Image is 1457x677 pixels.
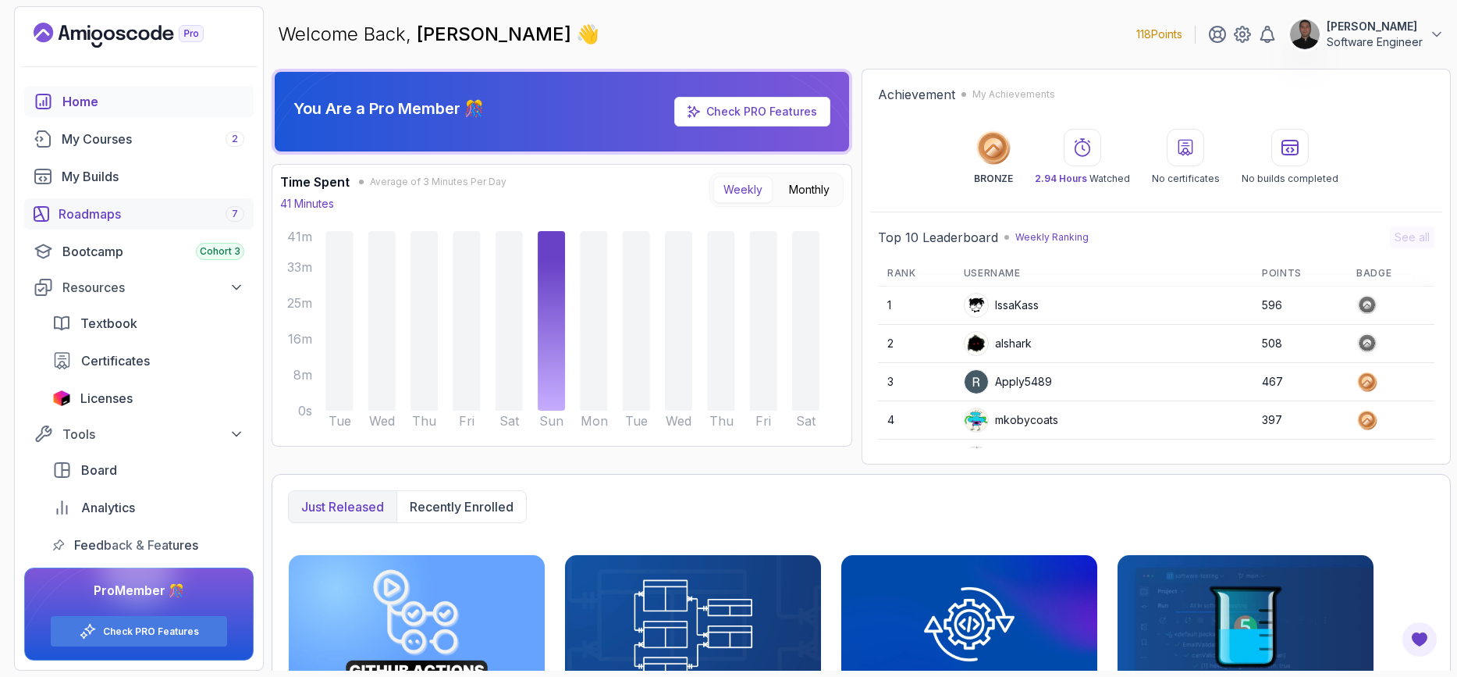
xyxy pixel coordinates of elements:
button: Resources [24,273,254,301]
th: Badge [1347,261,1434,287]
p: No builds completed [1242,173,1338,185]
td: 3 [878,363,954,401]
a: Check PRO Features [674,97,830,126]
tspan: Fri [755,414,771,429]
a: courses [24,123,254,155]
a: Landing page [34,23,240,48]
button: Tools [24,420,254,448]
a: certificates [43,345,254,376]
p: [PERSON_NAME] [1327,19,1423,34]
img: default monster avatar [965,447,988,470]
button: Recently enrolled [396,491,526,522]
a: Check PRO Features [706,105,817,118]
span: 2.94 Hours [1035,173,1087,184]
td: 4 [878,401,954,440]
span: 7 [232,208,238,220]
p: Welcome Back, [278,22,599,47]
div: Resources [62,278,244,297]
a: feedback [43,529,254,561]
span: Cohort 3 [200,245,240,258]
a: board [43,454,254,486]
p: Watched [1035,173,1130,185]
td: 1 [878,287,954,325]
div: My Builds [62,167,244,186]
td: 358 [1253,440,1347,478]
div: [PERSON_NAME].delaguia [964,446,1129,471]
img: user profile image [965,294,988,317]
td: 397 [1253,401,1347,440]
th: Rank [878,261,954,287]
th: Points [1253,261,1347,287]
tspan: Thu [709,414,734,429]
img: user profile image [1290,20,1320,49]
div: mkobycoats [964,408,1058,433]
tspan: Wed [666,414,691,429]
a: home [24,86,254,117]
tspan: Thu [412,414,436,429]
h3: Time Spent [280,173,350,191]
tspan: Sat [499,414,520,429]
td: 5 [878,440,954,478]
a: bootcamp [24,236,254,267]
p: No certificates [1152,173,1220,185]
img: user profile image [965,332,988,355]
img: jetbrains icon [52,390,71,406]
div: alshark [964,331,1032,356]
p: Software Engineer [1327,34,1423,50]
img: user profile image [965,370,988,394]
span: Textbook [80,314,137,333]
td: 508 [1253,325,1347,363]
tspan: Fri [459,414,474,429]
a: analytics [43,492,254,523]
button: Just released [289,491,396,522]
div: Apply5489 [964,369,1052,394]
tspan: 0s [298,404,312,419]
td: 467 [1253,363,1347,401]
td: 596 [1253,287,1347,325]
tspan: 16m [288,332,312,347]
div: Home [62,92,244,111]
span: Analytics [81,498,135,517]
a: builds [24,161,254,192]
div: Bootcamp [62,242,244,261]
div: My Courses [62,130,244,148]
td: 2 [878,325,954,363]
tspan: 25m [287,296,312,311]
button: Check PRO Features [50,615,228,647]
p: BRONZE [974,173,1013,185]
button: user profile image[PERSON_NAME]Software Engineer [1289,19,1445,50]
tspan: 33m [287,260,312,275]
span: 👋 [576,22,599,47]
tspan: Mon [581,414,608,429]
a: roadmaps [24,198,254,230]
div: Tools [62,425,244,444]
tspan: Tue [625,414,648,429]
tspan: Wed [369,414,395,429]
span: 2 [232,133,238,145]
tspan: 41m [287,230,312,244]
h2: Achievement [878,85,955,104]
p: You Are a Pro Member 🎊 [293,98,484,119]
tspan: Tue [329,414,351,429]
tspan: Sat [796,414,816,429]
p: 118 Points [1136,27,1182,42]
span: Average of 3 Minutes Per Day [370,176,506,188]
span: Licenses [80,389,133,408]
button: Open Feedback Button [1401,621,1438,658]
span: Board [81,461,117,479]
span: Certificates [81,351,150,370]
a: licenses [43,383,254,414]
span: Feedback & Features [74,536,198,554]
p: Weekly Ranking [1015,231,1089,244]
img: default monster avatar [965,408,988,432]
button: Weekly [713,176,773,203]
a: textbook [43,308,254,339]
p: Just released [301,497,384,516]
button: Monthly [779,176,840,203]
a: Check PRO Features [103,625,199,638]
p: Recently enrolled [410,497,514,516]
button: See all [1390,226,1434,248]
tspan: Sun [539,414,563,429]
h2: Top 10 Leaderboard [878,228,998,247]
p: 41 Minutes [280,196,334,212]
